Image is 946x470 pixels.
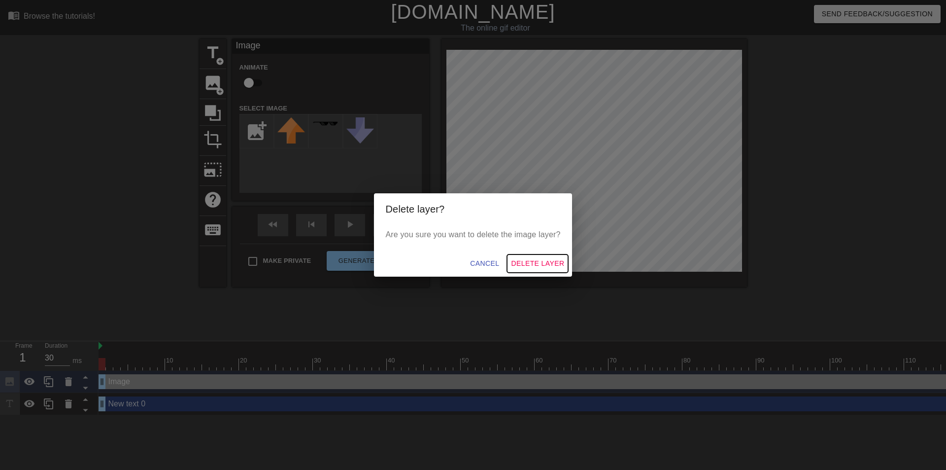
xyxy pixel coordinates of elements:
h2: Delete layer? [386,201,561,217]
span: Delete Layer [511,257,564,270]
span: Cancel [470,257,499,270]
p: Are you sure you want to delete the image layer? [386,229,561,241]
button: Delete Layer [507,254,568,273]
button: Cancel [466,254,503,273]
